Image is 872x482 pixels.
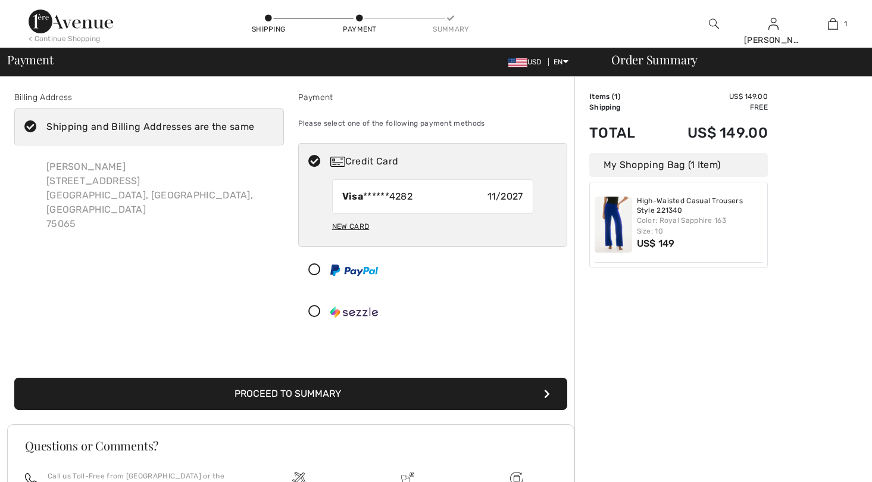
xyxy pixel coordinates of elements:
span: Payment [7,54,53,66]
div: [PERSON_NAME] [744,34,802,46]
a: 1 [804,17,862,31]
img: search the website [709,17,719,31]
div: Shipping [251,24,286,35]
td: Total [589,113,654,153]
img: Credit Card [330,157,345,167]
button: Proceed to Summary [14,378,567,410]
span: 1 [844,18,847,29]
td: Items ( ) [589,91,654,102]
span: 11/2027 [487,189,523,204]
div: Payment [298,91,568,104]
span: US$ 149 [637,238,675,249]
div: Billing Address [14,91,284,104]
img: Sezzle [330,306,378,318]
div: Color: Royal Sapphire 163 Size: 10 [637,215,763,237]
div: Summary [433,24,468,35]
a: Sign In [768,18,779,29]
span: USD [508,58,546,66]
img: PayPal [330,265,378,276]
td: Shipping [589,102,654,113]
div: Shipping and Billing Addresses are the same [46,120,254,134]
span: EN [554,58,568,66]
h3: Questions or Comments? [25,440,557,452]
td: US$ 149.00 [654,113,768,153]
span: 1 [614,92,618,101]
img: 1ère Avenue [29,10,113,33]
a: High-Waisted Casual Trousers Style 221340 [637,197,763,215]
strong: Visa [342,191,363,202]
td: US$ 149.00 [654,91,768,102]
img: US Dollar [508,58,527,67]
div: Payment [342,24,377,35]
div: My Shopping Bag (1 Item) [589,153,768,177]
div: Order Summary [597,54,865,66]
div: [PERSON_NAME] [STREET_ADDRESS] [GEOGRAPHIC_DATA], [GEOGRAPHIC_DATA], [GEOGRAPHIC_DATA] 75065 [37,150,284,241]
div: Please select one of the following payment methods [298,108,568,138]
td: Free [654,102,768,113]
div: New Card [332,216,369,237]
img: My Info [768,17,779,31]
img: My Bag [828,17,838,31]
div: < Continue Shopping [29,33,101,44]
img: High-Waisted Casual Trousers Style 221340 [595,197,632,253]
div: Credit Card [330,154,559,169]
